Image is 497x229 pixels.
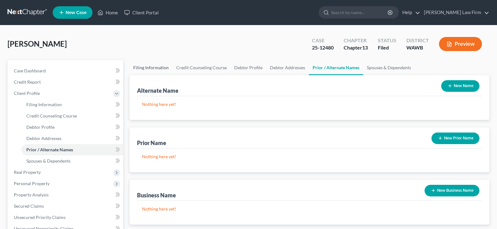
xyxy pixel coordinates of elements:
input: Search by name... [331,7,389,18]
div: Chapter [344,44,368,51]
a: Debtor Addresses [21,133,123,144]
div: Status [378,37,396,44]
div: Business Name [137,191,176,199]
span: New Case [66,10,87,15]
span: Spouses & Dependents [26,158,71,164]
a: Property Analysis [9,189,123,200]
span: [PERSON_NAME] [8,39,67,48]
a: Home [94,7,121,18]
a: Prior / Alternate Names [21,144,123,155]
span: Secured Claims [14,203,44,209]
div: District [406,37,429,44]
a: Client Portal [121,7,162,18]
a: Spouses & Dependents [363,60,415,75]
a: Credit Counseling Course [21,110,123,122]
button: Preview [439,37,482,51]
a: Filing Information [130,60,172,75]
a: Help [399,7,420,18]
a: Filing Information [21,99,123,110]
a: Debtor Profile [230,60,266,75]
span: Debtor Profile [26,124,55,130]
div: Alternate Name [137,87,178,94]
div: WAWB [406,44,429,51]
span: Credit Counseling Course [26,113,77,118]
a: Spouses & Dependents [21,155,123,167]
a: Credit Counseling Course [172,60,230,75]
span: Prior / Alternate Names [26,147,73,152]
span: Real Property [14,169,41,175]
div: 25-12480 [312,44,334,51]
p: Nothing here yet! [142,206,477,212]
span: Unsecured Priority Claims [14,215,66,220]
button: New Name [441,80,479,92]
a: Credit Report [9,76,123,88]
div: Filed [378,44,396,51]
span: Personal Property [14,181,50,186]
p: Nothing here yet! [142,101,477,107]
div: Prior Name [137,139,166,147]
span: Case Dashboard [14,68,46,73]
span: Property Analysis [14,192,49,197]
a: Debtor Addresses [266,60,309,75]
button: New Prior Name [431,133,479,144]
div: Case [312,37,334,44]
a: Case Dashboard [9,65,123,76]
span: Credit Report [14,79,41,85]
a: Debtor Profile [21,122,123,133]
span: Client Profile [14,91,40,96]
span: Filing Information [26,102,62,107]
span: 13 [362,44,368,50]
button: New Business Name [425,185,479,196]
p: Nothing here yet! [142,154,477,160]
a: Secured Claims [9,200,123,212]
span: Debtor Addresses [26,136,61,141]
a: Prior / Alternate Names [309,60,363,75]
a: [PERSON_NAME] Law Firm [421,7,489,18]
a: Unsecured Priority Claims [9,212,123,223]
div: Chapter [344,37,368,44]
